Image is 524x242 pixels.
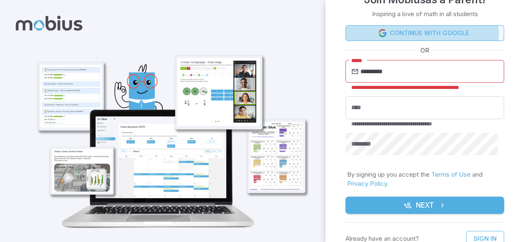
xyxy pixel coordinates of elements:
span: OR [418,46,431,55]
img: parent_1-illustration [23,23,315,237]
button: Next [345,196,504,214]
a: Privacy Policy [347,180,387,187]
p: Inspiring a love of math in all students [372,10,478,19]
p: By signing up you accept the and . [347,170,502,188]
a: Terms of Use [431,170,471,178]
a: Continue with Google [345,25,504,41]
